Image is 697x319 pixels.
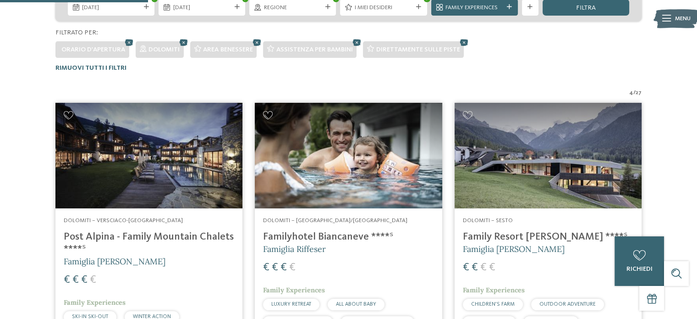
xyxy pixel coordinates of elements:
[64,274,70,285] span: €
[280,262,287,273] span: €
[336,302,376,307] span: ALL ABOUT BABY
[90,274,96,285] span: €
[64,256,165,267] span: Famiglia [PERSON_NAME]
[64,298,126,307] span: Family Experiences
[629,89,633,97] span: 4
[148,46,180,53] span: Dolomiti
[255,103,442,208] img: Cercate un hotel per famiglie? Qui troverete solo i migliori!
[289,262,296,273] span: €
[463,218,513,224] span: Dolomiti – Sesto
[626,266,652,272] span: richiedi
[355,4,412,12] span: I miei desideri
[64,218,183,224] span: Dolomiti – Versciaco-[GEOGRAPHIC_DATA]
[455,103,642,208] img: Family Resort Rainer ****ˢ
[264,4,322,12] span: Regione
[539,302,596,307] span: OUTDOOR ADVENTURE
[263,262,269,273] span: €
[615,236,664,286] a: richiedi
[471,302,515,307] span: CHILDREN’S FARM
[576,5,596,11] span: filtra
[636,89,642,97] span: 27
[203,46,252,53] span: Area benessere
[263,218,407,224] span: Dolomiti – [GEOGRAPHIC_DATA]/[GEOGRAPHIC_DATA]
[55,29,98,36] span: Filtrato per:
[81,274,88,285] span: €
[263,244,326,254] span: Famiglia Riffeser
[463,286,525,294] span: Family Experiences
[480,262,487,273] span: €
[463,262,469,273] span: €
[263,286,325,294] span: Family Experiences
[276,46,352,53] span: Assistenza per bambini
[55,65,126,71] span: Rimuovi tutti i filtri
[82,4,140,12] span: [DATE]
[633,89,636,97] span: /
[463,231,633,243] h4: Family Resort [PERSON_NAME] ****ˢ
[489,262,495,273] span: €
[376,46,460,53] span: Direttamente sulle piste
[173,4,231,12] span: [DATE]
[272,262,278,273] span: €
[263,231,434,243] h4: Familyhotel Biancaneve ****ˢ
[271,302,311,307] span: LUXURY RETREAT
[463,244,565,254] span: Famiglia [PERSON_NAME]
[72,274,79,285] span: €
[472,262,478,273] span: €
[55,103,242,208] img: Post Alpina - Family Mountain Chalets ****ˢ
[445,4,503,12] span: Family Experiences
[61,46,125,53] span: Orario d'apertura
[64,231,234,256] h4: Post Alpina - Family Mountain Chalets ****ˢ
